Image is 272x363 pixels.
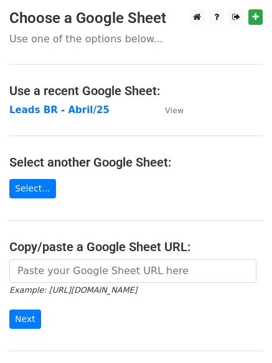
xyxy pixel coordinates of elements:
small: Example: [URL][DOMAIN_NAME] [9,285,137,295]
a: View [152,104,184,116]
a: Select... [9,179,56,198]
a: Leads BR - Abril/25 [9,104,110,116]
input: Next [9,310,41,329]
small: View [165,106,184,115]
h4: Copy/paste a Google Sheet URL: [9,239,263,254]
h4: Use a recent Google Sheet: [9,83,263,98]
h4: Select another Google Sheet: [9,155,263,170]
p: Use one of the options below... [9,32,263,45]
input: Paste your Google Sheet URL here [9,259,256,283]
h3: Choose a Google Sheet [9,9,263,27]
